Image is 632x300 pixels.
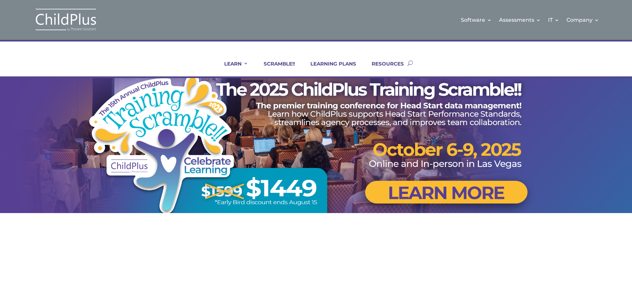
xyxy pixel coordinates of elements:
a: Software [461,7,492,33]
a: RESOURCES [363,61,404,76]
a: Assessments [499,7,541,33]
a: LEARNING PLANS [302,61,356,76]
a: SCRAMBLE!! [255,61,295,76]
a: Company [566,7,599,33]
a: LEARN [216,61,248,76]
a: IT [548,7,559,33]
